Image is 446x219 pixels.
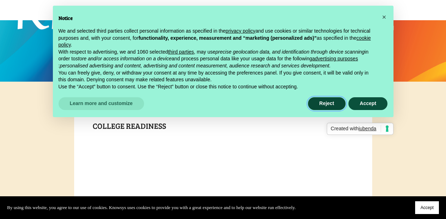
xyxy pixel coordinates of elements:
strong: functionality, experience, measurement and “marketing (personalized ads)” [138,35,316,41]
em: store and/or access information on a device [76,56,172,61]
button: Close this notice [379,11,390,23]
button: Learn more and customize [59,97,144,110]
h2: Notice [59,14,376,22]
p: We and selected third parties collect personal information as specified in the and use cookies or... [59,28,376,49]
em: precise geolocation data, and identification through device scanning [215,49,364,55]
button: third parties [168,49,194,56]
button: Accept [348,97,388,110]
span: iubenda [359,126,376,131]
button: Accept [415,201,439,214]
p: By using this website, you agree to our use of cookies. Knowsys uses cookies to provide you with ... [7,204,296,212]
span: Created with [331,125,381,132]
p: With respect to advertising, we and 1060 selected , may use in order to and process personal data... [59,49,376,70]
a: cookie policy [59,35,371,48]
button: advertising purposes [312,55,358,62]
p: Use the “Accept” button to consent. Use the “Reject” button or close this notice to continue with... [59,83,376,91]
h1: College Readiness [93,119,354,132]
span: Accept [420,205,434,210]
button: Reject [308,97,346,110]
span: × [382,13,386,21]
a: privacy policy [226,28,255,34]
em: personalised advertising and content, advertising and content measurement, audience research and ... [60,63,330,69]
p: You can freely give, deny, or withdraw your consent at any time by accessing the preferences pane... [59,70,376,83]
a: Created withiubenda [327,123,393,135]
